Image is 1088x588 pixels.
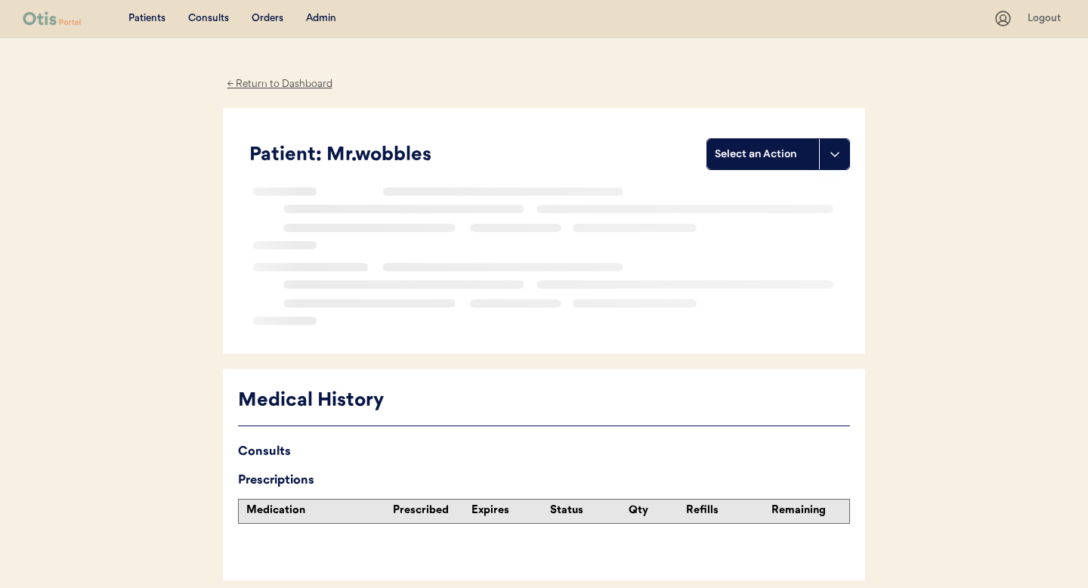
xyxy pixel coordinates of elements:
[306,11,336,26] div: Admin
[629,503,686,518] div: Qty
[715,147,811,162] div: Select an Action
[249,141,706,170] div: Patient: Mr.wobbles
[686,503,764,518] div: Refills
[238,470,850,491] div: Prescriptions
[393,503,471,518] div: Prescribed
[128,11,165,26] div: Patients
[1028,11,1065,26] div: Logout
[471,503,550,518] div: Expires
[246,503,393,518] div: Medication
[238,441,850,463] div: Consults
[252,11,283,26] div: Orders
[238,387,850,416] div: Medical History
[223,76,336,93] div: ← Return to Dashboard
[550,503,629,518] div: Status
[771,503,849,518] div: Remaining
[188,11,229,26] div: Consults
